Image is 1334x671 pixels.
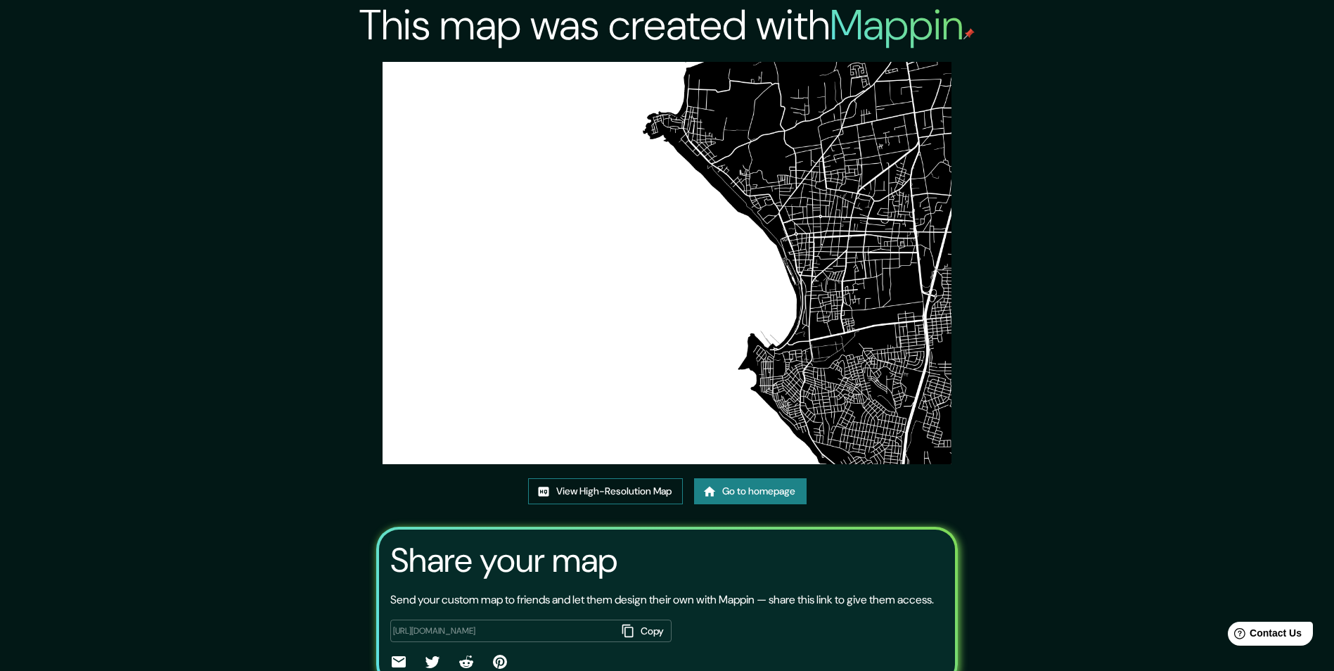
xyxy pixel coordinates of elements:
[528,478,683,504] a: View High-Resolution Map
[617,620,672,643] button: Copy
[390,592,934,608] p: Send your custom map to friends and let them design their own with Mappin — share this link to gi...
[694,478,807,504] a: Go to homepage
[963,28,975,39] img: mappin-pin
[390,541,617,580] h3: Share your map
[1209,616,1319,656] iframe: Help widget launcher
[383,62,952,464] img: created-map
